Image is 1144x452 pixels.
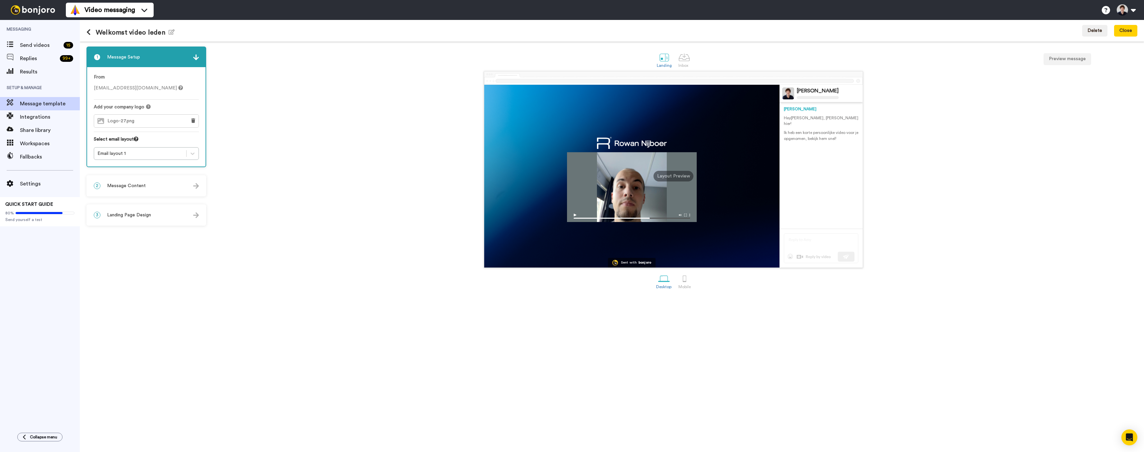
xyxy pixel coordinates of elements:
div: Inbox [678,63,690,68]
div: Landing [657,63,672,68]
div: Open Intercom Messenger [1121,429,1137,445]
a: Desktop [653,270,675,292]
span: Fallbacks [20,153,80,161]
span: Workspaces [20,140,80,148]
span: 80% [5,210,14,216]
span: Integrations [20,113,80,121]
span: Share library [20,126,80,134]
div: [PERSON_NAME] [797,88,839,94]
img: arrow.svg [193,183,199,189]
div: Desktop [656,284,672,289]
span: [EMAIL_ADDRESS][DOMAIN_NAME] [94,86,183,90]
button: Collapse menu [17,433,63,441]
img: vm-color.svg [70,5,80,15]
img: 17dc0c91-ceed-4ae3-90e3-0137e27cbb78 [597,137,667,149]
div: [PERSON_NAME] [784,106,858,112]
div: Mobile [678,284,691,289]
span: Message template [20,100,80,108]
p: Hey [PERSON_NAME] , [PERSON_NAME] hier! [784,115,858,127]
span: Collapse menu [30,434,57,440]
h1: Welkomst video leden [86,29,175,36]
img: bj-logo-header-white.svg [8,5,58,15]
div: 3Landing Page Design [86,204,206,226]
a: Mobile [675,270,694,292]
span: Settings [20,180,80,188]
span: Logo-27.png [107,118,138,124]
span: 1 [94,54,100,60]
img: player-controls-full.svg [567,210,697,222]
span: Message Setup [107,54,140,60]
span: Video messaging [84,5,135,15]
div: Select email layout [94,136,199,147]
div: Layout Preview [653,171,693,181]
button: Delete [1082,25,1107,37]
span: 3 [94,212,100,218]
img: reply-preview.svg [784,233,858,263]
div: Email layout 1 [97,150,183,157]
a: Inbox [675,48,693,71]
p: Ik heb een korte persoonlijke video voor je opgenomen, bekijk hem snel! [784,130,858,141]
span: QUICK START GUIDE [5,202,53,207]
button: Preview message [1044,53,1091,65]
a: Landing [653,48,675,71]
img: Profile Image [782,87,794,99]
img: arrow.svg [193,212,199,218]
span: Message Content [107,182,146,189]
div: bonjoro [639,261,651,265]
img: Bonjoro Logo [612,260,618,266]
span: Send videos [20,41,61,49]
span: Replies [20,55,57,62]
div: Sent with [621,261,637,265]
div: 15 [64,42,73,49]
span: Results [20,68,80,76]
label: From [94,74,105,81]
div: 2Message Content [86,175,206,196]
span: Send yourself a test [5,217,74,222]
button: Close [1114,25,1137,37]
span: Add your company logo [94,104,144,110]
span: 2 [94,182,100,189]
img: arrow.svg [193,55,199,60]
span: Landing Page Design [107,212,151,218]
div: 99 + [60,55,73,62]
